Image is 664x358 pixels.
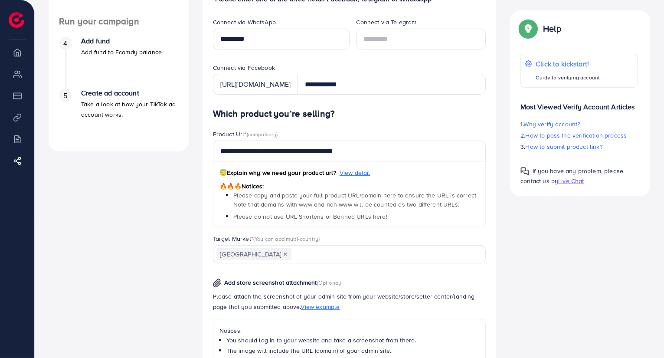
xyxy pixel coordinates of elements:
[213,63,275,72] label: Connect via Facebook
[81,89,178,97] h4: Create ad account
[213,18,276,26] label: Connect via WhatsApp
[558,177,584,185] span: Live Chat
[536,72,600,83] p: Guide to verifying account
[340,168,370,177] span: View detail
[520,167,623,185] span: If you have any problem, please contact us by
[213,130,278,138] label: Product Url
[520,95,638,112] p: Most Viewed Verify Account Articles
[526,142,602,151] span: How to submit product link?
[226,346,480,355] li: The image will include the URL (domain) of your admin site.
[49,37,189,89] li: Add fund
[63,91,67,101] span: 5
[219,325,480,336] p: Notices:
[213,108,486,119] h4: Which product you’re selling?
[357,18,417,26] label: Connect via Telegram
[213,291,486,312] p: Please attach the screenshot of your admin site from your website/store/seller center/landing pag...
[520,141,638,152] p: 3.
[233,212,387,221] span: Please do not use URL Shortens or Banned URLs here!
[81,47,162,57] p: Add fund to Ecomdy balance
[233,191,478,208] span: Please copy and paste your full product URL/domain here to ensure the URL is correct. Note that d...
[219,168,227,177] span: 😇
[63,39,67,49] span: 4
[219,168,336,177] span: Explain why we need your product url?
[213,234,320,243] label: Target Market
[317,279,341,286] span: (Optional)
[627,319,657,351] iframe: Chat
[226,336,480,345] li: You should log in to your website and take a screenshot from there.
[213,279,221,288] img: img
[49,16,189,27] h4: Run your campaign
[49,89,189,141] li: Create ad account
[216,248,291,260] span: [GEOGRAPHIC_DATA]
[301,302,340,311] span: View example
[81,37,162,45] h4: Add fund
[292,248,475,261] input: Search for option
[524,120,580,128] span: Why verify account?
[219,182,264,190] span: Notices:
[520,119,638,129] p: 1.
[219,182,242,190] span: 🔥🔥🔥
[283,252,288,256] button: Deselect Saudi Arabia
[520,21,536,36] img: Popup guide
[213,74,298,95] div: [URL][DOMAIN_NAME]
[81,99,178,120] p: Take a look at how your TikTok ad account works.
[247,130,278,138] span: (compulsory)
[536,59,600,69] p: Click to kickstart!
[520,167,529,176] img: Popup guide
[520,130,638,141] p: 2.
[543,23,561,34] p: Help
[213,245,486,263] div: Search for option
[253,235,320,243] span: (You can add multi-country)
[526,131,627,140] span: How to pass the verification process
[9,12,24,28] img: logo
[224,278,317,287] span: Add store screenshot attachment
